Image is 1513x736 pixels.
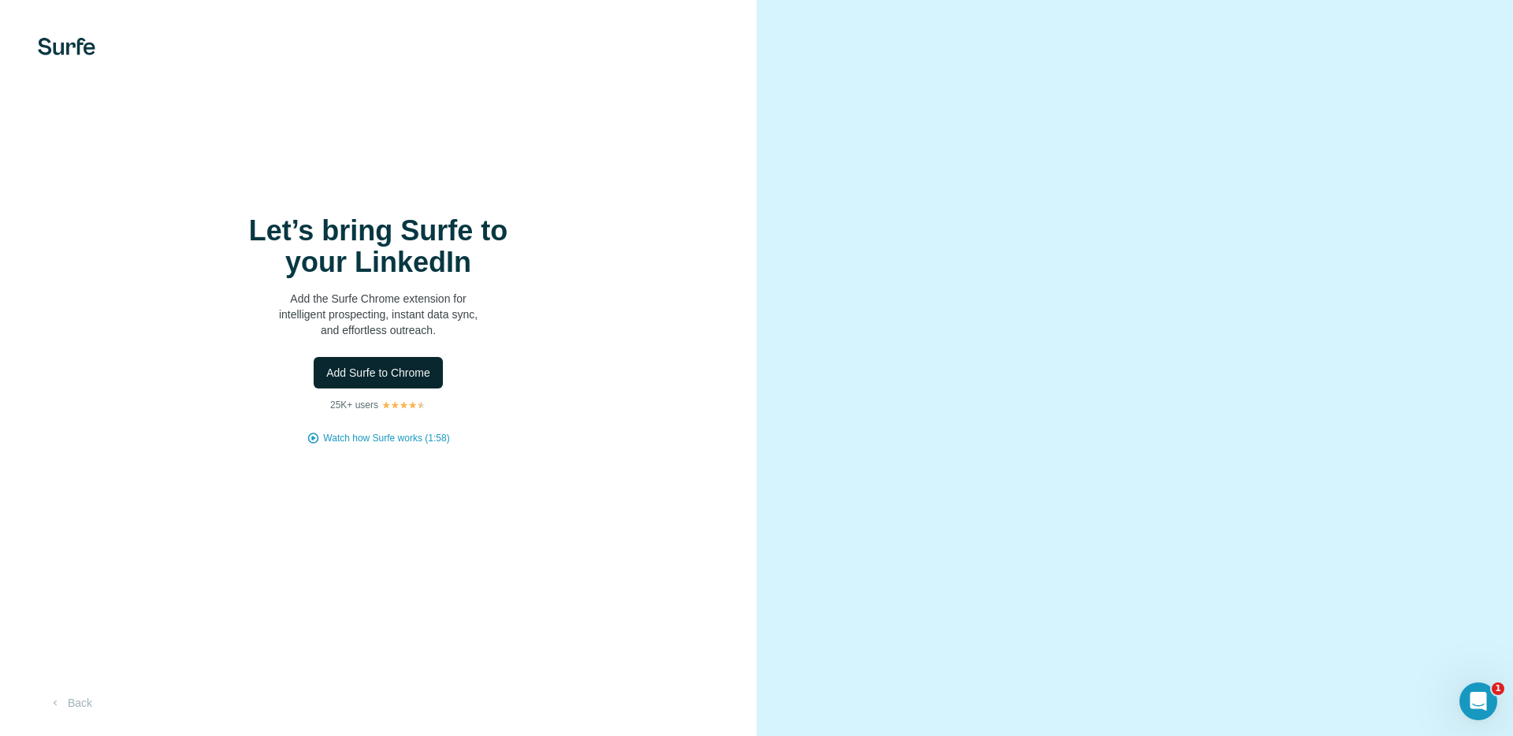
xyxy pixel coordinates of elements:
button: Add Surfe to Chrome [314,357,443,388]
iframe: Intercom live chat [1459,682,1497,720]
span: Add Surfe to Chrome [326,365,430,381]
img: Surfe's logo [38,38,95,55]
p: 25K+ users [330,398,378,412]
img: Rating Stars [381,400,426,410]
span: 1 [1492,682,1504,695]
p: Add the Surfe Chrome extension for intelligent prospecting, instant data sync, and effortless out... [221,291,536,338]
button: Watch how Surfe works (1:58) [323,431,449,445]
button: Back [38,689,103,717]
h1: Let’s bring Surfe to your LinkedIn [221,215,536,278]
